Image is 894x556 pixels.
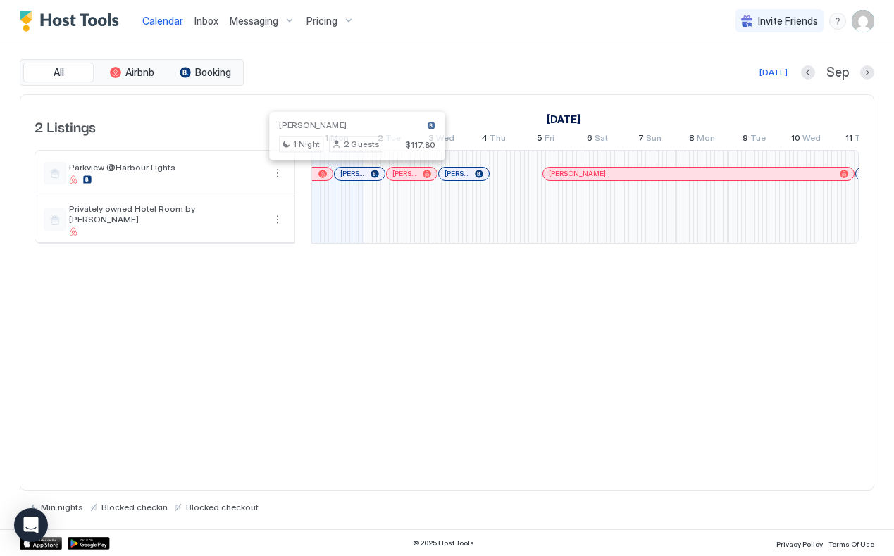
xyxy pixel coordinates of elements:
[340,169,365,178] span: [PERSON_NAME]
[826,65,849,81] span: Sep
[306,15,337,27] span: Pricing
[595,132,608,147] span: Sat
[195,66,231,79] span: Booking
[791,132,800,147] span: 10
[269,211,286,228] button: More options
[537,132,542,147] span: 5
[697,132,715,147] span: Mon
[750,132,766,147] span: Tue
[490,132,506,147] span: Thu
[69,203,263,225] span: Privately owned Hotel Room by [PERSON_NAME]
[685,129,719,150] a: September 8, 2025
[743,132,748,147] span: 9
[69,162,263,172] span: Parkview @Harbour Lights
[194,15,218,27] span: Inbox
[845,132,852,147] span: 11
[842,129,874,150] a: September 11, 2025
[20,537,62,550] a: App Store
[445,169,469,178] span: [PERSON_NAME]
[533,129,558,150] a: September 5, 2025
[392,169,417,178] span: [PERSON_NAME]
[194,13,218,28] a: Inbox
[269,165,286,182] button: More options
[142,13,183,28] a: Calendar
[101,502,168,512] span: Blocked checkin
[776,536,823,550] a: Privacy Policy
[776,540,823,548] span: Privacy Policy
[343,138,380,151] span: 2 Guests
[549,169,606,178] span: [PERSON_NAME]
[828,540,874,548] span: Terms Of Use
[852,10,874,32] div: User profile
[855,132,871,147] span: Thu
[545,132,554,147] span: Fri
[646,132,662,147] span: Sun
[587,132,592,147] span: 6
[543,109,584,129] a: September 1, 2025
[20,11,125,32] a: Host Tools Logo
[635,129,665,150] a: September 7, 2025
[801,65,815,80] button: Previous month
[788,129,824,150] a: September 10, 2025
[828,536,874,550] a: Terms Of Use
[583,129,611,150] a: September 6, 2025
[186,502,259,512] span: Blocked checkout
[638,132,644,147] span: 7
[125,66,154,79] span: Airbnb
[689,132,695,147] span: 8
[405,139,435,149] span: $117.80
[23,63,94,82] button: All
[758,15,818,27] span: Invite Friends
[293,138,320,151] span: 1 Night
[230,15,278,27] span: Messaging
[54,66,64,79] span: All
[20,59,244,86] div: tab-group
[35,115,96,137] span: 2 Listings
[478,129,509,150] a: September 4, 2025
[41,502,83,512] span: Min nights
[14,508,48,542] div: Open Intercom Messenger
[97,63,167,82] button: Airbnb
[170,63,240,82] button: Booking
[802,132,821,147] span: Wed
[759,66,788,79] div: [DATE]
[269,211,286,228] div: menu
[68,537,110,550] a: Google Play Store
[739,129,769,150] a: September 9, 2025
[829,13,846,30] div: menu
[757,64,790,81] button: [DATE]
[142,15,183,27] span: Calendar
[269,165,286,182] div: menu
[860,65,874,80] button: Next month
[413,538,474,548] span: © 2025 Host Tools
[279,120,347,131] span: [PERSON_NAME]
[481,132,488,147] span: 4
